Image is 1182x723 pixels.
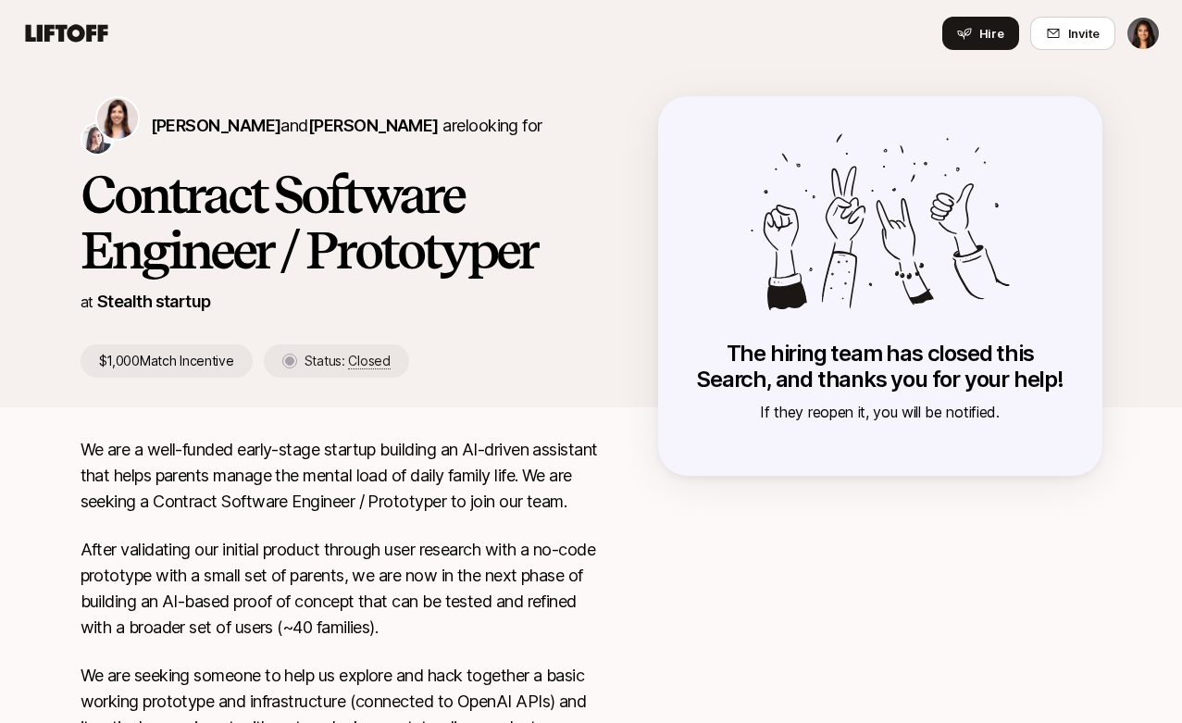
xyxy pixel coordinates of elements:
span: [PERSON_NAME] [151,116,281,135]
p: Status: [305,350,391,372]
p: at [81,290,93,314]
button: Invite [1030,17,1115,50]
span: Closed [348,353,390,369]
span: and [280,116,438,135]
p: $1,000 Match Incentive [81,344,253,378]
button: Ashvini Rao [1126,17,1160,50]
img: Alexandra Weiss [82,124,112,154]
p: The hiring team has closed this Search, and thanks you for your help! [695,341,1065,393]
span: Invite [1068,24,1100,43]
span: Hire [979,24,1004,43]
p: are looking for [151,113,542,139]
img: Nili Metuki [97,98,138,139]
button: Hire [942,17,1019,50]
p: After validating our initial product through user research with a no-code prototype with a small ... [81,537,599,641]
p: Stealth startup [97,289,211,315]
span: [PERSON_NAME] [308,116,439,135]
p: If they reopen it, you will be notified. [695,400,1065,424]
p: We are a well-funded early-stage startup building an AI-driven assistant that helps parents manag... [81,437,599,515]
img: Ashvini Rao [1127,18,1159,49]
h1: Contract Software Engineer / Prototyper [81,167,599,278]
